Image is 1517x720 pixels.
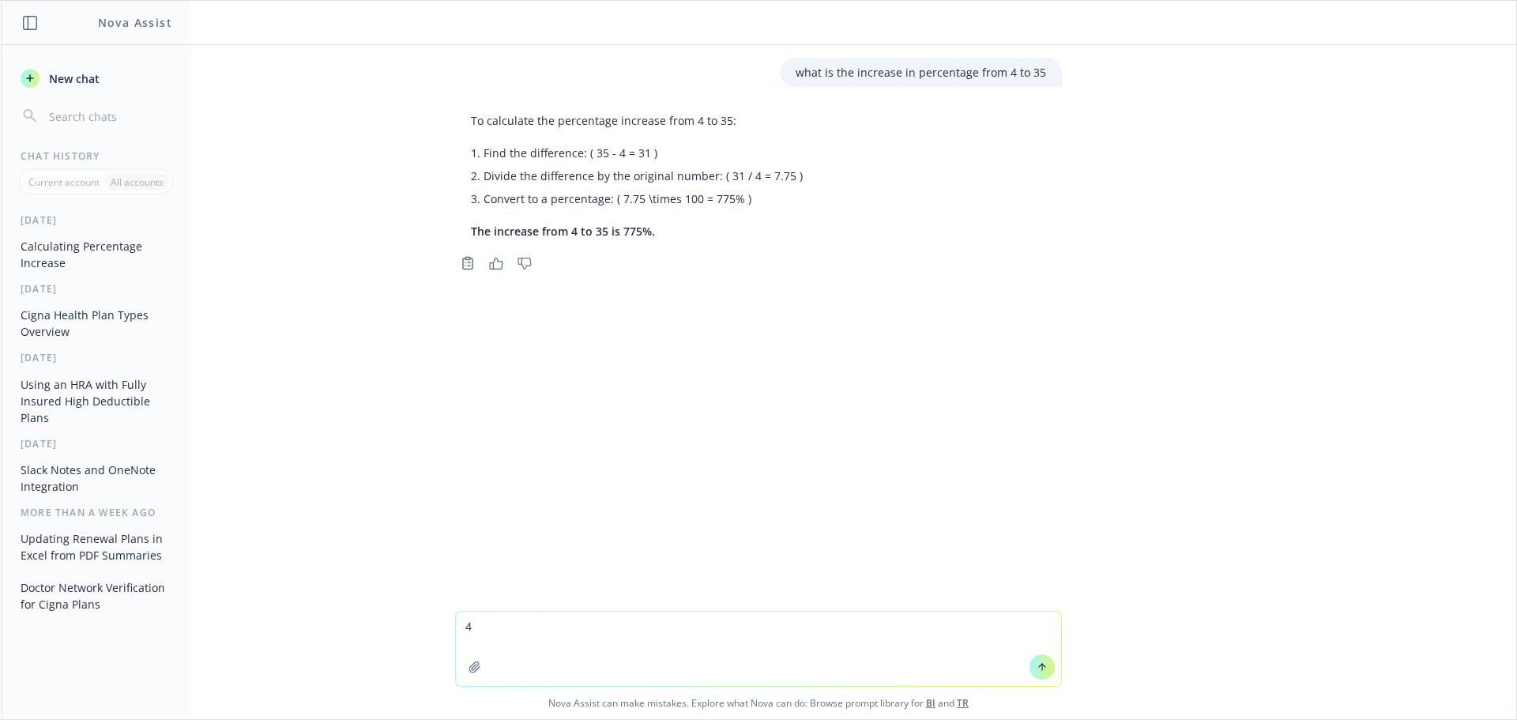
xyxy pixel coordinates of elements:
button: Thumbs down [512,252,537,274]
p: All accounts [111,175,164,189]
p: what is the increase in percentage from 4 to 35 [796,64,1046,81]
h1: Nova Assist [98,14,172,31]
button: Slack Notes and OneNote Integration [14,457,178,499]
div: Chat History [2,149,190,163]
a: TR [957,696,969,710]
a: BI [926,696,935,710]
button: Doctor Network Verification for Cigna Plans [14,575,178,617]
li: Convert to a percentage: ( 7.75 \times 100 = 775% ) [484,187,803,210]
li: Find the difference: ( 35 - 4 = 31 ) [484,141,803,164]
div: [DATE] [2,351,190,364]
div: [DATE] [2,213,190,227]
li: Divide the difference by the original number: ( 31 / 4 = 7.75 ) [484,164,803,187]
div: [DATE] [2,282,190,296]
textarea: 4 s [456,612,1061,686]
span: Nova Assist can make mistakes. Explore what Nova can do: Browse prompt library for and [7,687,1510,719]
div: More than a week ago [2,506,190,519]
button: Updating Renewal Plans in Excel from PDF Summaries [14,526,178,568]
p: To calculate the percentage increase from 4 to 35: [471,112,803,129]
button: Cigna Health Plan Types Overview [14,302,178,345]
span: The increase from 4 to 35 is 775%. [471,224,655,239]
input: Search chats [46,105,171,127]
button: New chat [14,64,178,92]
p: Current account [28,175,100,189]
div: [DATE] [2,437,190,450]
span: New chat [46,70,100,87]
button: Using an HRA with Fully Insured High Deductible Plans [14,371,178,431]
button: Calculating Percentage Increase [14,233,178,276]
svg: Copy to clipboard [461,256,475,270]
